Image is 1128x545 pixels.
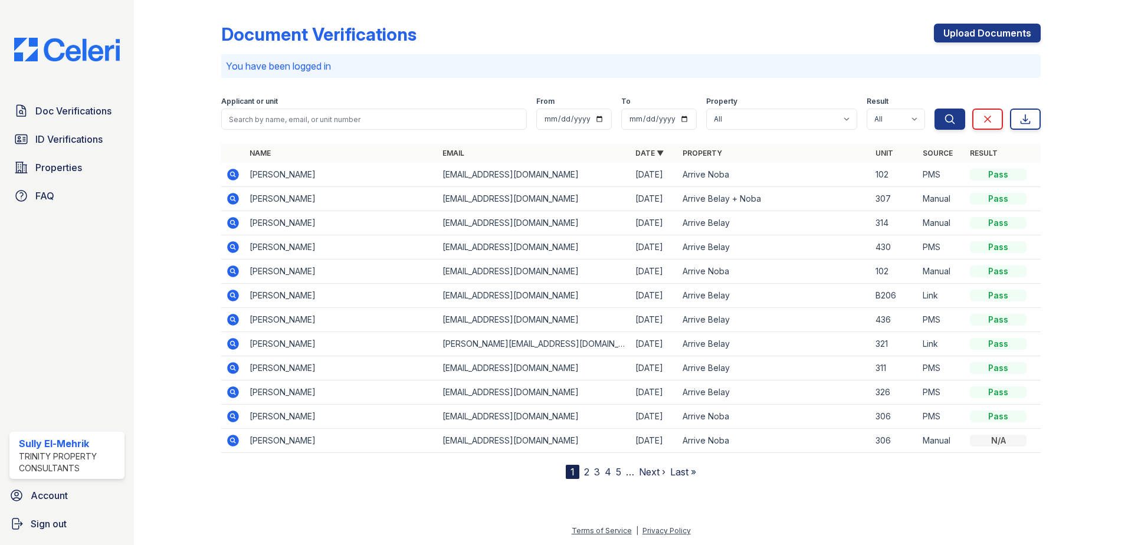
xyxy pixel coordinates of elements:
td: Arrive Noba [678,163,871,187]
td: Arrive Belay + Noba [678,187,871,211]
td: Arrive Belay [678,332,871,356]
a: Next › [639,466,665,478]
td: [DATE] [631,187,678,211]
td: 102 [871,163,918,187]
a: Last » [670,466,696,478]
a: ID Verifications [9,127,124,151]
td: PMS [918,356,965,380]
td: [DATE] [631,308,678,332]
a: Source [923,149,953,157]
a: 2 [584,466,589,478]
div: Pass [970,290,1027,301]
td: [EMAIL_ADDRESS][DOMAIN_NAME] [438,429,631,453]
td: [EMAIL_ADDRESS][DOMAIN_NAME] [438,284,631,308]
div: Pass [970,193,1027,205]
td: [EMAIL_ADDRESS][DOMAIN_NAME] [438,260,631,284]
span: ID Verifications [35,132,103,146]
img: CE_Logo_Blue-a8612792a0a2168367f1c8372b55b34899dd931a85d93a1a3d3e32e68fde9ad4.png [5,38,129,61]
td: Manual [918,211,965,235]
a: 4 [605,466,611,478]
label: To [621,97,631,106]
a: Unit [875,149,893,157]
a: Property [683,149,722,157]
div: Pass [970,338,1027,350]
div: Pass [970,217,1027,229]
a: Result [970,149,998,157]
span: Properties [35,160,82,175]
div: Pass [970,169,1027,180]
td: [PERSON_NAME] [245,284,438,308]
input: Search by name, email, or unit number [221,109,527,130]
td: [EMAIL_ADDRESS][DOMAIN_NAME] [438,163,631,187]
td: [EMAIL_ADDRESS][DOMAIN_NAME] [438,235,631,260]
td: 306 [871,405,918,429]
a: Account [5,484,129,507]
td: [EMAIL_ADDRESS][DOMAIN_NAME] [438,405,631,429]
a: Date ▼ [635,149,664,157]
label: Result [867,97,888,106]
td: [PERSON_NAME] [245,380,438,405]
a: Upload Documents [934,24,1041,42]
td: [DATE] [631,380,678,405]
td: [PERSON_NAME] [245,260,438,284]
td: 321 [871,332,918,356]
a: Terms of Service [572,526,632,535]
div: Sully El-Mehrik [19,436,120,451]
td: PMS [918,380,965,405]
label: From [536,97,555,106]
p: You have been logged in [226,59,1036,73]
td: [PERSON_NAME] [245,163,438,187]
td: PMS [918,235,965,260]
div: Pass [970,386,1027,398]
td: [EMAIL_ADDRESS][DOMAIN_NAME] [438,308,631,332]
td: Link [918,284,965,308]
div: | [636,526,638,535]
td: 306 [871,429,918,453]
td: Arrive Belay [678,356,871,380]
div: N/A [970,435,1027,446]
td: Arrive Belay [678,284,871,308]
a: 5 [616,466,621,478]
button: Sign out [5,512,129,536]
div: Pass [970,411,1027,422]
td: [DATE] [631,211,678,235]
td: 102 [871,260,918,284]
td: 436 [871,308,918,332]
td: [DATE] [631,284,678,308]
td: [EMAIL_ADDRESS][DOMAIN_NAME] [438,187,631,211]
td: PMS [918,405,965,429]
td: [PERSON_NAME] [245,308,438,332]
td: 311 [871,356,918,380]
span: Sign out [31,517,67,531]
div: 1 [566,465,579,479]
td: [DATE] [631,163,678,187]
td: [DATE] [631,332,678,356]
label: Applicant or unit [221,97,278,106]
td: Manual [918,260,965,284]
td: [PERSON_NAME] [245,405,438,429]
td: PMS [918,308,965,332]
span: … [626,465,634,479]
a: Privacy Policy [642,526,691,535]
td: [PERSON_NAME] [245,235,438,260]
td: [DATE] [631,260,678,284]
span: FAQ [35,189,54,203]
td: 314 [871,211,918,235]
td: 326 [871,380,918,405]
td: Manual [918,187,965,211]
a: Properties [9,156,124,179]
div: Pass [970,314,1027,326]
td: 307 [871,187,918,211]
div: Pass [970,241,1027,253]
td: Arrive Belay [678,211,871,235]
td: 430 [871,235,918,260]
td: [DATE] [631,405,678,429]
td: [PERSON_NAME] [245,187,438,211]
a: 3 [594,466,600,478]
td: Arrive Belay [678,308,871,332]
td: Arrive Noba [678,405,871,429]
td: PMS [918,163,965,187]
a: Name [250,149,271,157]
td: Arrive Noba [678,429,871,453]
td: [PERSON_NAME] [245,332,438,356]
